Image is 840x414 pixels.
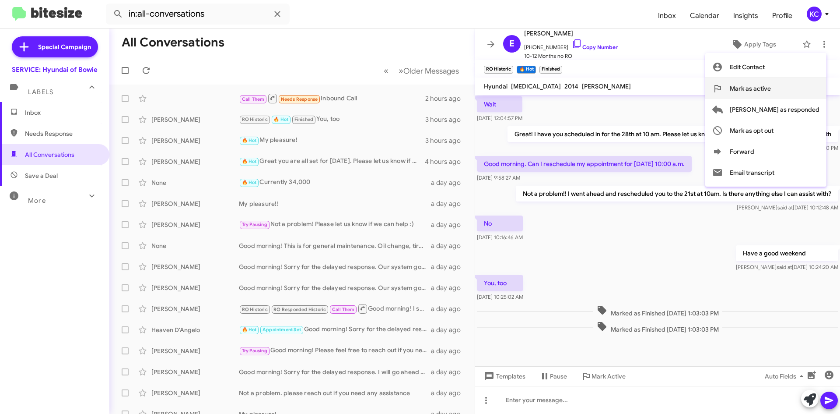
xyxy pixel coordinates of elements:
[730,120,773,141] span: Mark as opt out
[730,78,771,99] span: Mark as active
[705,141,826,162] button: Forward
[730,57,765,78] span: Edit Contact
[730,99,819,120] span: [PERSON_NAME] as responded
[705,162,826,183] button: Email transcript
